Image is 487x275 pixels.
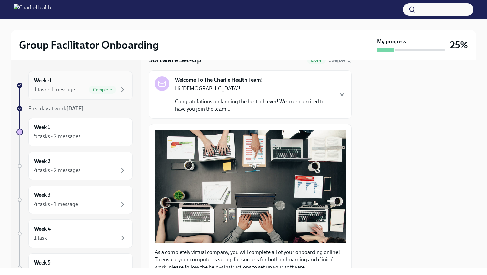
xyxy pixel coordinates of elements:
[328,57,352,63] span: Due
[66,105,84,112] strong: [DATE]
[34,259,51,267] h6: Week 5
[337,57,352,63] strong: [DATE]
[14,4,51,15] img: CharlieHealth
[34,77,52,84] h6: Week -1
[155,249,346,271] p: As a completely virtual company, you will complete all of your onboarding online! To ensure your ...
[175,98,332,113] p: Congratulations on landing the best job ever! We are so excited to have you join the team...
[175,76,263,84] strong: Welcome To The Charlie Health Team!
[34,167,81,174] div: 4 tasks • 2 messages
[377,38,406,45] strong: My progress
[34,200,78,208] div: 4 tasks • 1 message
[19,38,159,52] h2: Group Facilitator Onboarding
[175,85,332,92] p: Hi [DEMOGRAPHIC_DATA]!
[34,86,75,93] div: 1 task • 1 message
[34,133,81,140] div: 5 tasks • 2 messages
[28,105,84,112] span: First day at work
[16,71,133,100] a: Week -11 task • 1 messageComplete
[16,186,133,214] a: Week 34 tasks • 1 message
[34,225,51,233] h6: Week 4
[89,87,116,92] span: Complete
[34,157,50,165] h6: Week 2
[450,39,468,51] h3: 25%
[34,124,50,131] h6: Week 1
[34,191,51,199] h6: Week 3
[34,234,47,242] div: 1 task
[155,130,346,243] button: Zoom image
[16,152,133,180] a: Week 24 tasks • 2 messages
[16,118,133,146] a: Week 15 tasks • 2 messages
[16,105,133,112] a: First day at work[DATE]
[16,219,133,248] a: Week 41 task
